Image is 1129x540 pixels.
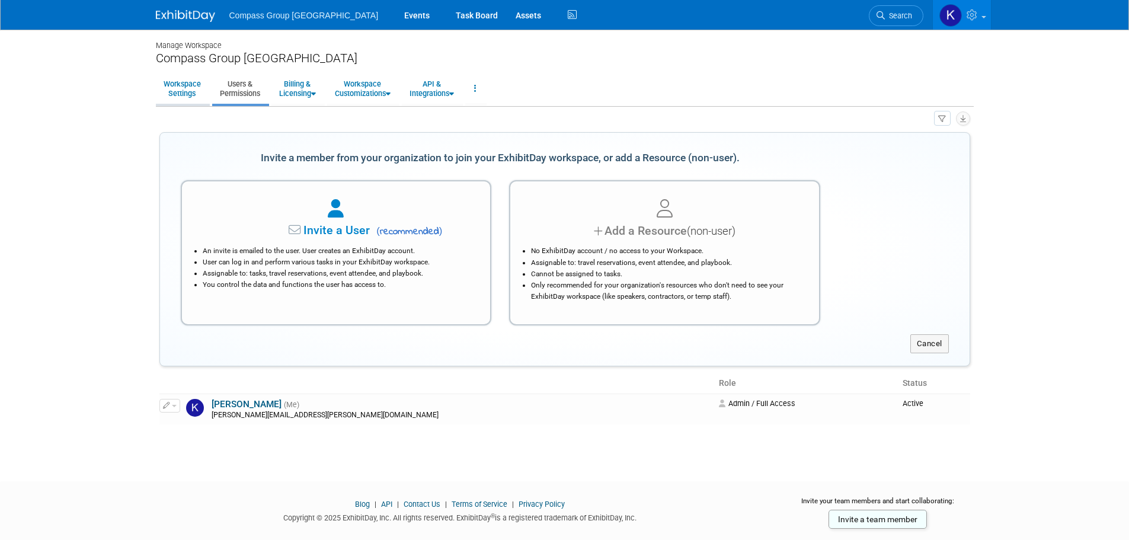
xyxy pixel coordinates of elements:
[203,257,476,268] li: User can log in and perform various tasks in your ExhibitDay workspace.
[782,496,974,514] div: Invite your team members and start collaborating:
[284,401,299,409] span: (Me)
[531,257,804,269] li: Assignable to: travel reservations, event attendee, and playbook.
[910,334,949,353] button: Cancel
[372,500,379,509] span: |
[376,225,380,237] span: (
[687,225,735,238] span: (non-user)
[271,74,324,103] a: Billing &Licensing
[452,500,507,509] a: Terms of Service
[229,223,370,237] span: Invite a User
[531,245,804,257] li: No ExhibitDay account / no access to your Workspace.
[156,10,215,22] img: ExhibitDay
[519,500,565,509] a: Privacy Policy
[885,11,912,20] span: Search
[203,279,476,290] li: You control the data and functions the user has access to.
[491,513,495,519] sup: ®
[939,4,962,27] img: Krystal Dupuis
[903,399,923,408] span: Active
[156,510,765,523] div: Copyright © 2025 ExhibitDay, Inc. All rights reserved. ExhibitDay is a registered trademark of Ex...
[203,268,476,279] li: Assignable to: tasks, travel reservations, event attendee, and playbook.
[212,411,711,420] div: [PERSON_NAME][EMAIL_ADDRESS][PERSON_NAME][DOMAIN_NAME]
[156,74,209,103] a: WorkspaceSettings
[898,373,970,394] th: Status
[442,500,450,509] span: |
[212,399,282,410] a: [PERSON_NAME]
[229,11,379,20] span: Compass Group [GEOGRAPHIC_DATA]
[181,145,820,171] div: Invite a member from your organization to join your ExhibitDay workspace, or add a Resource (non-...
[381,500,392,509] a: API
[509,500,517,509] span: |
[439,225,443,237] span: )
[829,510,927,529] a: Invite a team member
[394,500,402,509] span: |
[212,74,268,103] a: Users &Permissions
[525,222,804,239] div: Add a Resource
[355,500,370,509] a: Blog
[719,399,795,408] span: Admin / Full Access
[714,373,898,394] th: Role
[327,74,398,103] a: WorkspaceCustomizations
[186,399,204,417] img: Krystal Dupuis
[156,51,974,66] div: Compass Group [GEOGRAPHIC_DATA]
[531,269,804,280] li: Cannot be assigned to tasks.
[156,30,974,51] div: Manage Workspace
[373,225,442,239] span: recommended
[869,5,923,26] a: Search
[402,74,462,103] a: API &Integrations
[531,280,804,302] li: Only recommended for your organization's resources who don't need to see your ExhibitDay workspac...
[203,245,476,257] li: An invite is emailed to the user. User creates an ExhibitDay account.
[404,500,440,509] a: Contact Us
